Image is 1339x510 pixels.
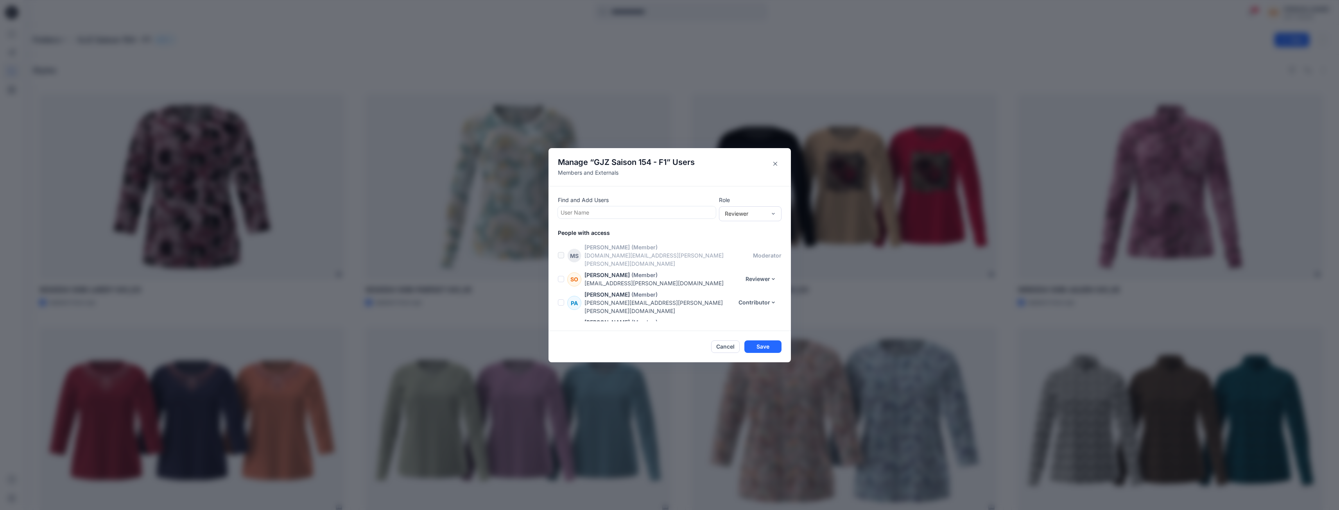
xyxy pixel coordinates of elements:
[711,340,740,353] button: Cancel
[584,279,740,287] p: [EMAIL_ADDRESS][PERSON_NAME][DOMAIN_NAME]
[744,340,782,353] button: Save
[558,157,695,167] h4: Manage “ ” Users
[584,290,630,299] p: [PERSON_NAME]
[631,243,658,251] p: (Member)
[753,251,782,259] p: moderator
[584,318,630,326] p: [PERSON_NAME]
[631,290,658,299] p: (Member)
[584,299,733,315] p: [PERSON_NAME][EMAIL_ADDRESS][PERSON_NAME][PERSON_NAME][DOMAIN_NAME]
[631,318,658,326] p: (Member)
[631,271,658,279] p: (Member)
[567,296,581,310] div: PA
[733,296,782,309] button: Contributor
[584,243,630,251] p: [PERSON_NAME]
[558,168,695,177] p: Members and Externals
[719,196,782,204] p: Role
[584,271,630,279] p: [PERSON_NAME]
[725,209,766,218] div: Reviewer
[594,157,667,167] span: GJZ Saison 154 - F1
[567,249,581,263] div: MS
[567,272,581,286] div: SO
[740,273,782,285] button: Reviewer
[558,196,716,204] p: Find and Add Users
[558,229,791,237] p: People with access
[769,157,782,170] button: Close
[584,251,753,268] p: [DOMAIN_NAME][EMAIL_ADDRESS][PERSON_NAME][PERSON_NAME][DOMAIN_NAME]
